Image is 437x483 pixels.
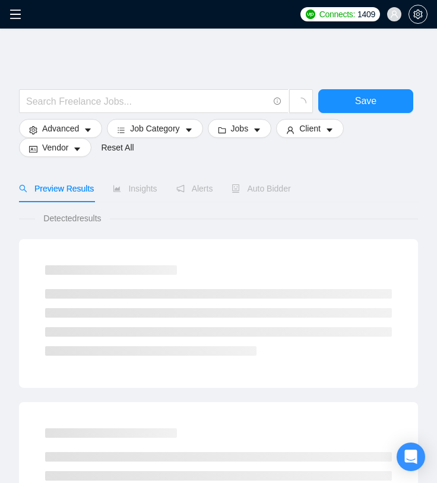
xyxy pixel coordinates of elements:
[357,8,375,21] span: 1409
[325,126,334,134] span: caret-down
[409,10,427,19] span: setting
[176,184,213,193] span: Alerts
[208,119,272,138] button: folderJobscaret-down
[176,184,185,193] span: notification
[319,8,355,21] span: Connects:
[355,93,376,108] span: Save
[130,122,179,135] span: Job Category
[299,122,321,135] span: Client
[286,126,294,134] span: user
[9,8,21,20] span: menu
[42,141,68,154] span: Vendor
[26,94,268,109] input: Search Freelance Jobs...
[397,443,425,471] div: Open Intercom Messenger
[231,122,249,135] span: Jobs
[19,119,102,138] button: settingAdvancedcaret-down
[101,141,134,154] a: Reset All
[107,119,202,138] button: barsJob Categorycaret-down
[253,126,261,134] span: caret-down
[185,126,193,134] span: caret-down
[29,126,37,134] span: setting
[218,126,226,134] span: folder
[296,98,306,108] span: loading
[232,184,240,193] span: robot
[276,119,344,138] button: userClientcaret-down
[306,10,315,19] img: upwork-logo.png
[19,184,94,193] span: Preview Results
[42,122,79,135] span: Advanced
[19,184,27,193] span: search
[318,89,413,113] button: Save
[113,184,157,193] span: Insights
[274,98,281,105] span: info-circle
[408,5,427,24] button: setting
[84,126,92,134] span: caret-down
[29,145,37,153] span: idcard
[35,212,109,225] span: Detected results
[19,138,91,157] button: idcardVendorcaret-down
[408,10,427,19] a: setting
[390,10,398,18] span: user
[73,145,81,153] span: caret-down
[113,184,121,193] span: area-chart
[117,126,125,134] span: bars
[232,184,290,193] span: Auto Bidder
